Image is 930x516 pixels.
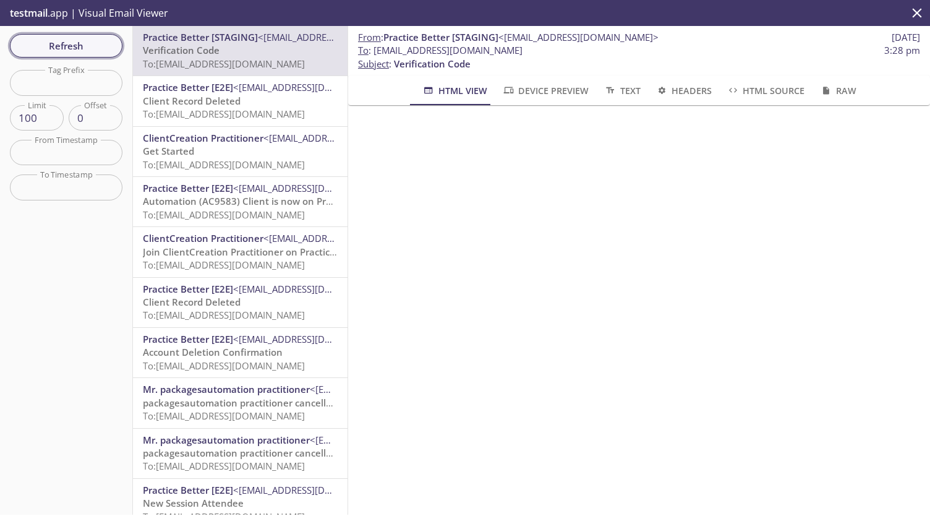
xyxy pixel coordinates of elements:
[604,83,640,98] span: Text
[502,83,589,98] span: Device Preview
[143,58,305,70] span: To: [EMAIL_ADDRESS][DOMAIN_NAME]
[143,497,244,509] span: New Session Attendee
[233,333,393,345] span: <[EMAIL_ADDRESS][DOMAIN_NAME]>
[143,195,383,207] span: Automation (AC9583) Client is now on Practice Better
[310,434,470,446] span: <[EMAIL_ADDRESS][DOMAIN_NAME]>
[233,182,393,194] span: <[EMAIL_ADDRESS][DOMAIN_NAME]>
[655,83,712,98] span: Headers
[133,26,348,75] div: Practice Better [STAGING]<[EMAIL_ADDRESS][DOMAIN_NAME]>Verification CodeTo:[EMAIL_ADDRESS][DOMAIN...
[133,328,348,377] div: Practice Better [E2E]<[EMAIL_ADDRESS][DOMAIN_NAME]>Account Deletion ConfirmationTo:[EMAIL_ADDRESS...
[143,359,305,372] span: To: [EMAIL_ADDRESS][DOMAIN_NAME]
[10,6,48,20] span: testmail
[233,484,393,496] span: <[EMAIL_ADDRESS][DOMAIN_NAME]>
[143,296,241,308] span: Client Record Deleted
[422,83,487,98] span: HTML View
[143,333,233,345] span: Practice Better [E2E]
[143,232,263,244] span: ClientCreation Practitioner
[143,460,305,472] span: To: [EMAIL_ADDRESS][DOMAIN_NAME]
[143,410,305,422] span: To: [EMAIL_ADDRESS][DOMAIN_NAME]
[358,44,369,56] span: To
[498,31,659,43] span: <[EMAIL_ADDRESS][DOMAIN_NAME]>
[310,383,470,395] span: <[EMAIL_ADDRESS][DOMAIN_NAME]>
[143,95,241,107] span: Client Record Deleted
[143,108,305,120] span: To: [EMAIL_ADDRESS][DOMAIN_NAME]
[143,246,366,258] span: Join ClientCreation Practitioner on Practice Better
[394,58,471,70] span: Verification Code
[143,158,305,171] span: To: [EMAIL_ADDRESS][DOMAIN_NAME]
[20,38,113,54] span: Refresh
[143,346,283,358] span: Account Deletion Confirmation
[233,283,393,295] span: <[EMAIL_ADDRESS][DOMAIN_NAME]>
[143,309,305,321] span: To: [EMAIL_ADDRESS][DOMAIN_NAME]
[10,34,122,58] button: Refresh
[263,132,424,144] span: <[EMAIL_ADDRESS][DOMAIN_NAME]>
[143,259,305,271] span: To: [EMAIL_ADDRESS][DOMAIN_NAME]
[143,397,395,409] span: packagesautomation practitioner cancelled your session
[892,31,920,44] span: [DATE]
[143,209,305,221] span: To: [EMAIL_ADDRESS][DOMAIN_NAME]
[143,31,258,43] span: Practice Better [STAGING]
[143,434,310,446] span: Mr. packagesautomation practitioner
[133,177,348,226] div: Practice Better [E2E]<[EMAIL_ADDRESS][DOMAIN_NAME]>Automation (AC9583) Client is now on Practice ...
[263,232,424,244] span: <[EMAIL_ADDRESS][DOMAIN_NAME]>
[133,127,348,176] div: ClientCreation Practitioner<[EMAIL_ADDRESS][DOMAIN_NAME]>Get StartedTo:[EMAIL_ADDRESS][DOMAIN_NAME]
[358,58,389,70] span: Subject
[143,484,233,496] span: Practice Better [E2E]
[143,182,233,194] span: Practice Better [E2E]
[143,81,233,93] span: Practice Better [E2E]
[884,44,920,57] span: 3:28 pm
[727,83,804,98] span: HTML Source
[143,44,220,56] span: Verification Code
[258,31,418,43] span: <[EMAIL_ADDRESS][DOMAIN_NAME]>
[133,76,348,126] div: Practice Better [E2E]<[EMAIL_ADDRESS][DOMAIN_NAME]>Client Record DeletedTo:[EMAIL_ADDRESS][DOMAIN...
[358,31,381,43] span: From
[143,145,194,157] span: Get Started
[358,44,920,71] p: :
[819,83,856,98] span: Raw
[133,378,348,428] div: Mr. packagesautomation practitioner<[EMAIL_ADDRESS][DOMAIN_NAME]>packagesautomation practitioner ...
[133,227,348,277] div: ClientCreation Practitioner<[EMAIL_ADDRESS][DOMAIN_NAME]>Join ClientCreation Practitioner on Prac...
[143,132,263,144] span: ClientCreation Practitioner
[133,429,348,478] div: Mr. packagesautomation practitioner<[EMAIL_ADDRESS][DOMAIN_NAME]>packagesautomation practitioner ...
[383,31,498,43] span: Practice Better [STAGING]
[233,81,393,93] span: <[EMAIL_ADDRESS][DOMAIN_NAME]>
[143,383,310,395] span: Mr. packagesautomation practitioner
[358,31,659,44] span: :
[143,447,395,459] span: packagesautomation practitioner cancelled your session
[143,283,233,295] span: Practice Better [E2E]
[133,278,348,327] div: Practice Better [E2E]<[EMAIL_ADDRESS][DOMAIN_NAME]>Client Record DeletedTo:[EMAIL_ADDRESS][DOMAIN...
[358,44,523,57] span: : [EMAIL_ADDRESS][DOMAIN_NAME]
